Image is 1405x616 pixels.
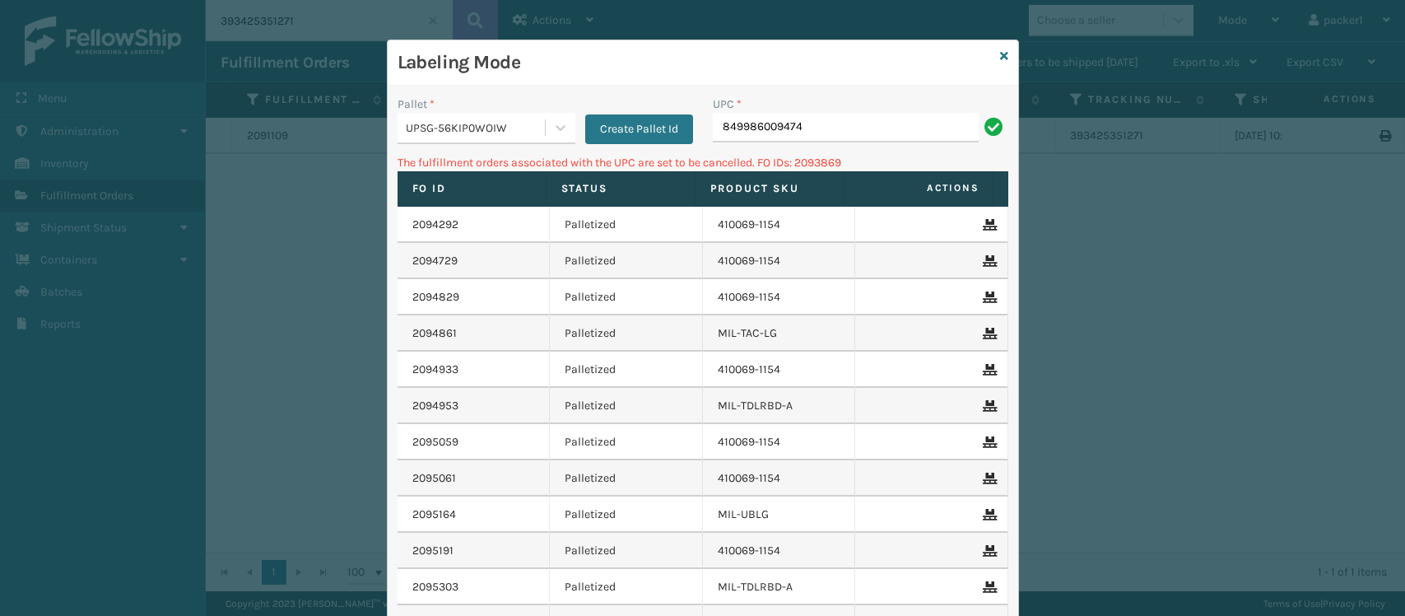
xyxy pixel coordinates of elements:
[983,545,993,557] i: Remove From Pallet
[983,581,993,593] i: Remove From Pallet
[983,509,993,520] i: Remove From Pallet
[550,352,703,388] td: Palletized
[412,181,531,196] label: Fo Id
[412,217,458,233] a: 2094292
[550,388,703,424] td: Palletized
[703,279,856,315] td: 410069-1154
[398,154,1008,171] p: The fulfillment orders associated with the UPC are set to be cancelled. FO IDs: 2093869
[703,460,856,497] td: 410069-1154
[703,388,856,424] td: MIL-TDLRBD-A
[983,219,993,231] i: Remove From Pallet
[983,255,993,267] i: Remove From Pallet
[713,96,742,113] label: UPC
[412,362,458,378] a: 2094933
[983,292,993,303] i: Remove From Pallet
[550,424,703,460] td: Palletized
[550,533,703,569] td: Palletized
[703,533,856,569] td: 410069-1154
[406,119,547,137] div: UPSG-56KIP0WOIW
[703,243,856,279] td: 410069-1154
[983,364,993,376] i: Remove From Pallet
[412,579,458,595] a: 2095303
[703,569,856,605] td: MIL-TDLRBD-A
[550,569,703,605] td: Palletized
[849,175,989,202] span: Actions
[703,315,856,352] td: MIL-TAC-LG
[398,50,993,75] h3: Labeling Mode
[561,181,680,196] label: Status
[983,400,993,412] i: Remove From Pallet
[550,279,703,315] td: Palletized
[710,181,829,196] label: Product SKU
[398,96,435,113] label: Pallet
[412,289,459,306] a: 2094829
[550,460,703,497] td: Palletized
[412,543,454,559] a: 2095191
[585,114,693,144] button: Create Pallet Id
[703,497,856,533] td: MIL-UBLG
[550,207,703,243] td: Palletized
[412,434,458,450] a: 2095059
[412,253,458,269] a: 2094729
[412,506,456,523] a: 2095164
[550,243,703,279] td: Palletized
[412,470,456,487] a: 2095061
[412,325,457,342] a: 2094861
[703,207,856,243] td: 410069-1154
[550,315,703,352] td: Palletized
[703,424,856,460] td: 410069-1154
[550,497,703,533] td: Palletized
[983,436,993,448] i: Remove From Pallet
[983,473,993,484] i: Remove From Pallet
[983,328,993,339] i: Remove From Pallet
[412,398,458,414] a: 2094953
[703,352,856,388] td: 410069-1154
